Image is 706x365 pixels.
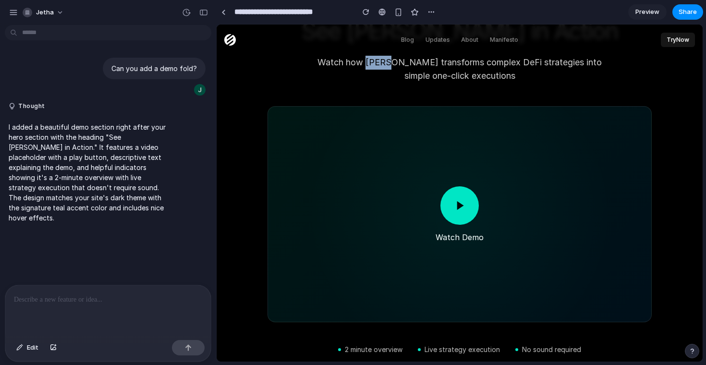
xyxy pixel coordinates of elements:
[12,340,43,355] button: Edit
[273,12,302,19] span: Manifesto
[450,10,454,21] span: T
[635,7,659,17] span: Preview
[244,12,262,19] span: About
[679,7,697,17] span: Share
[672,4,703,20] button: Share
[27,343,38,353] span: Edit
[111,63,197,73] p: Can you add a demo fold?
[184,12,197,19] span: Blog
[628,4,667,20] a: Preview
[9,122,169,223] p: I added a beautiful demo section right after your hero section with the heading "See [PERSON_NAME...
[468,10,473,21] span: w
[36,8,54,17] span: jetha
[454,10,456,21] span: r
[460,10,464,21] span: N
[456,10,460,21] span: y
[209,12,233,19] span: Updates
[19,5,69,20] button: jetha
[464,10,468,21] span: o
